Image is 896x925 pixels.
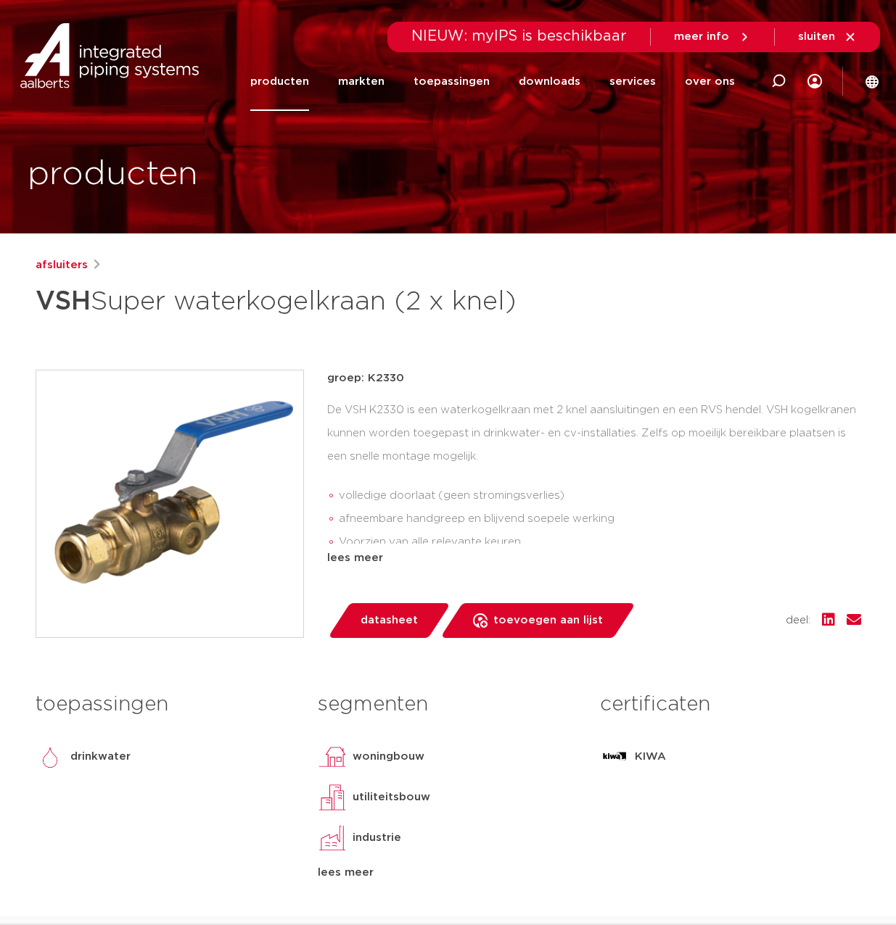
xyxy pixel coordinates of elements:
img: KIWA [600,742,629,771]
img: industrie [318,824,347,853]
li: afneembare handgreep en blijvend soepele werking [339,507,861,531]
h3: certificaten [600,690,860,719]
a: toepassingen [414,52,490,111]
p: groep: K2330 [327,370,861,387]
span: deel: [786,612,810,629]
img: woningbouw [318,742,347,771]
h3: segmenten [318,690,578,719]
p: drinkwater [70,748,131,766]
a: datasheet [327,603,451,638]
a: afsluiters [36,257,88,274]
h1: Super waterkogelkraan (2 x knel) [36,280,580,323]
span: NIEUW: myIPS is beschikbaar [411,29,627,43]
span: datasheet [361,609,418,632]
div: lees meer [318,864,578,882]
a: markten [338,52,385,111]
div: my IPS [807,52,822,111]
img: utiliteitsbouw [318,783,347,812]
p: KIWA [635,748,666,766]
img: Product Image for VSH Super waterkogelkraan (2 x knel) [36,370,303,637]
a: over ons [685,52,735,111]
p: woningbouw [353,748,424,766]
strong: VSH [36,289,91,315]
span: sluiten [798,31,835,42]
h3: toepassingen [36,690,296,719]
span: meer info [674,31,729,42]
div: lees meer [327,549,861,567]
a: sluiten [798,30,857,43]
h1: producten [28,152,198,198]
li: Voorzien van alle relevante keuren [339,531,861,554]
a: meer info [674,30,751,43]
li: volledige doorlaat (geen stromingsverlies) [339,484,861,507]
img: drinkwater [36,742,65,771]
a: downloads [519,52,580,111]
nav: Menu [250,52,735,111]
div: De VSH K2330 is een waterkogelkraan met 2 knel aansluitingen en een RVS hendel. VSH kogelkranen k... [327,399,861,544]
a: services [609,52,656,111]
p: industrie [353,829,401,847]
a: producten [250,52,309,111]
span: toevoegen aan lijst [493,609,603,632]
p: utiliteitsbouw [353,789,430,806]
